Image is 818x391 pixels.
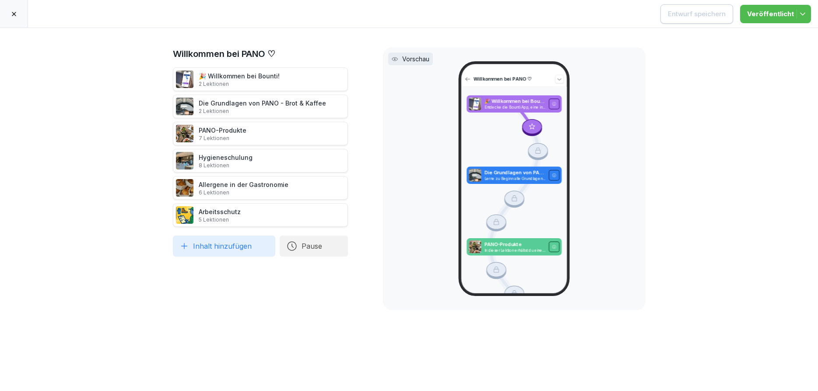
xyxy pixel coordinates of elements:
h1: Willkommen bei PANO ♡ [173,47,348,60]
p: 8 Lektionen [199,162,253,169]
img: i5ku8huejusdnph52mw20wcr.png [469,169,481,182]
p: Lerne zu Beginn alle Grundlagen über PANO. [484,176,545,181]
div: Arbeitsschutz [199,207,241,223]
p: 2 Lektionen [199,81,280,88]
div: Entwurf speichern [668,9,726,19]
div: Allergene in der Gastronomie [199,180,288,196]
div: PANO-Produkte7 Lektionen [173,122,348,145]
img: bgsrfyvhdm6180ponve2jajk.png [176,206,193,224]
p: In dieser Lektion erhältst du einen Überblick über die PANO-Produkte. Die Zubereitung lernst du s... [484,248,545,253]
div: Allergene in der Gastronomie6 Lektionen [173,176,348,200]
div: 🎉 Willkommen bei Bounti!2 Lektionen [173,67,348,91]
div: 🎉 Willkommen bei Bounti! [199,71,280,88]
div: Die Grundlagen von PANO - Brot & Kaffee2 Lektionen [173,95,348,118]
p: 2 Lektionen [199,108,326,115]
p: PANO-Produkte [484,241,545,248]
p: 🎉 Willkommen bei Bounti! [484,98,545,105]
p: 6 Lektionen [199,189,288,196]
div: PANO-Produkte [199,126,246,142]
p: 5 Lektionen [199,216,241,223]
p: 7 Lektionen [199,135,246,142]
button: Veröffentlicht [740,5,811,23]
p: Entdecke die Bounti App, eine innovative Lernplattform, die dir flexibles und unterhaltsames Lern... [484,105,545,110]
div: Veröffentlicht [747,9,804,19]
img: b4eu0mai1tdt6ksd7nlke1so.png [176,70,193,88]
img: z8wtq80pnbex65ovlopx9kse.png [176,179,193,197]
p: Willkommen bei PANO ♡ [474,76,552,83]
img: ud0fabter9ckpp17kgq0fo20.png [469,240,481,254]
div: Hygieneschulung8 Lektionen [173,149,348,173]
img: b4eu0mai1tdt6ksd7nlke1so.png [469,98,481,111]
button: Entwurf speichern [660,4,733,24]
div: Hygieneschulung [199,153,253,169]
img: i5ku8huejusdnph52mw20wcr.png [176,98,193,115]
div: Arbeitsschutz5 Lektionen [173,203,348,227]
p: Die Grundlagen von PANO - Brot & Kaffee [484,169,545,176]
button: Pause [280,236,348,257]
div: Die Grundlagen von PANO - Brot & Kaffee [199,99,326,115]
img: p3kk7yi6v3igbttcqnglhd5k.png [176,152,193,169]
button: Inhalt hinzufügen [173,236,275,257]
p: Vorschau [402,54,429,63]
img: ud0fabter9ckpp17kgq0fo20.png [176,125,193,142]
